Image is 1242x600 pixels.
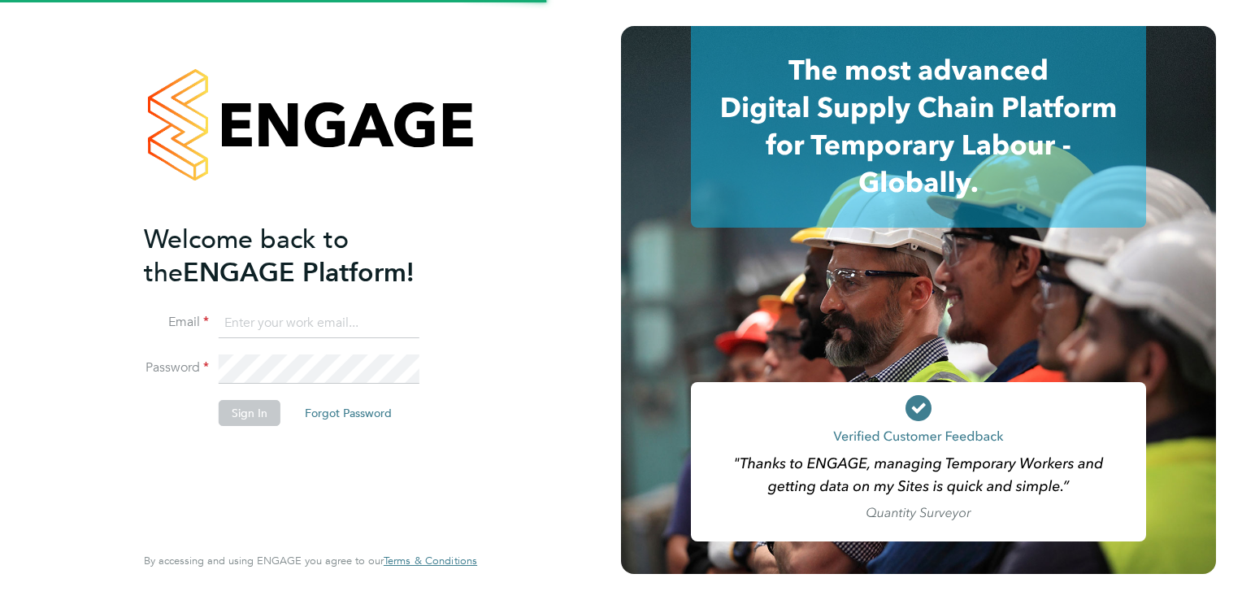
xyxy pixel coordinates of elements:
button: Sign In [219,400,280,426]
span: By accessing and using ENGAGE you agree to our [144,554,477,567]
h2: ENGAGE Platform! [144,223,461,289]
span: Welcome back to the [144,224,349,289]
label: Email [144,314,209,331]
button: Forgot Password [292,400,405,426]
input: Enter your work email... [219,309,419,338]
a: Terms & Conditions [384,554,477,567]
span: Terms & Conditions [384,554,477,567]
label: Password [144,359,209,376]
